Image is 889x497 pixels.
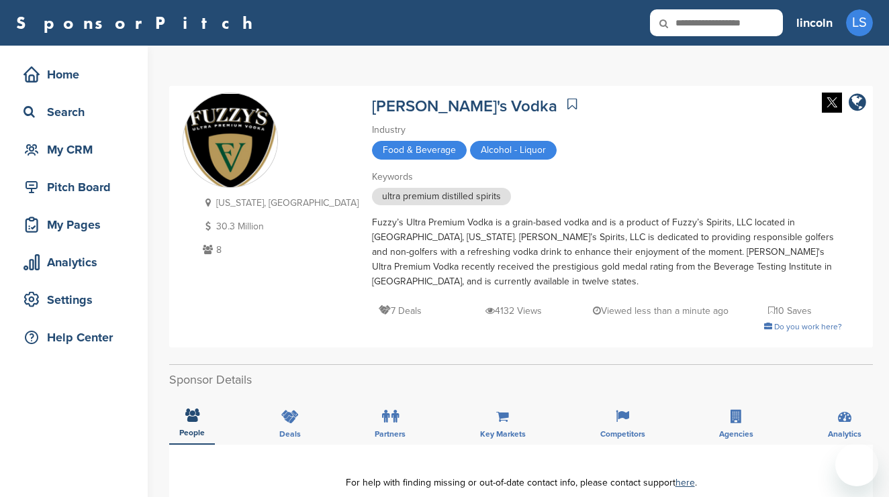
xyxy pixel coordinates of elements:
p: 7 Deals [379,302,422,319]
a: Home [13,59,134,90]
div: For help with finding missing or out-of-date contact info, please contact support . [189,478,853,488]
a: here [675,477,695,488]
img: Sponsorpitch & Fuzzy's Vodka [183,94,277,188]
div: Fuzzy’s Ultra Premium Vodka is a grain-based vodka and is a product of Fuzzy’s Spirits, LLC locat... [372,215,842,289]
a: Do you work here? [764,322,842,331]
p: 4132 Views [485,302,542,319]
div: Pitch Board [20,175,134,199]
p: Viewed less than a minute ago [593,302,729,319]
div: Search [20,100,134,124]
a: lincoln [796,8,833,38]
a: SponsorPitch [16,14,261,32]
span: Do you work here? [774,322,842,331]
span: Partners [375,430,406,438]
img: Twitter white [822,93,842,113]
div: Analytics [20,250,134,274]
div: My Pages [20,213,134,237]
div: Keywords [372,170,842,184]
span: ultra premium distilled spirits [372,188,511,205]
a: Pitch Board [13,172,134,203]
iframe: Button to launch messaging window [835,443,878,486]
h3: lincoln [796,13,833,32]
a: My Pages [13,209,134,240]
div: My CRM [20,137,134,162]
a: Analytics [13,247,134,278]
div: Home [20,62,134,87]
div: Help Center [20,325,134,349]
div: Industry [372,123,842,137]
a: Settings [13,284,134,315]
div: Settings [20,288,134,312]
p: 30.3 Million [199,218,359,235]
h2: Sponsor Details [169,371,873,389]
span: People [179,429,205,437]
span: LS [846,9,873,36]
span: Deals [279,430,301,438]
a: Help Center [13,322,134,353]
span: Alcohol - Liquor [470,141,557,160]
a: Search [13,97,134,127]
p: 10 Saves [768,302,812,319]
a: company link [849,93,866,115]
span: Agencies [719,430,753,438]
a: [PERSON_NAME]'s Vodka [372,97,557,116]
p: 8 [199,241,359,258]
a: My CRM [13,134,134,165]
span: Food & Beverage [372,141,467,160]
span: Competitors [600,430,645,438]
span: Analytics [828,430,861,438]
span: Key Markets [480,430,526,438]
p: [US_STATE], [GEOGRAPHIC_DATA] [199,195,359,211]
